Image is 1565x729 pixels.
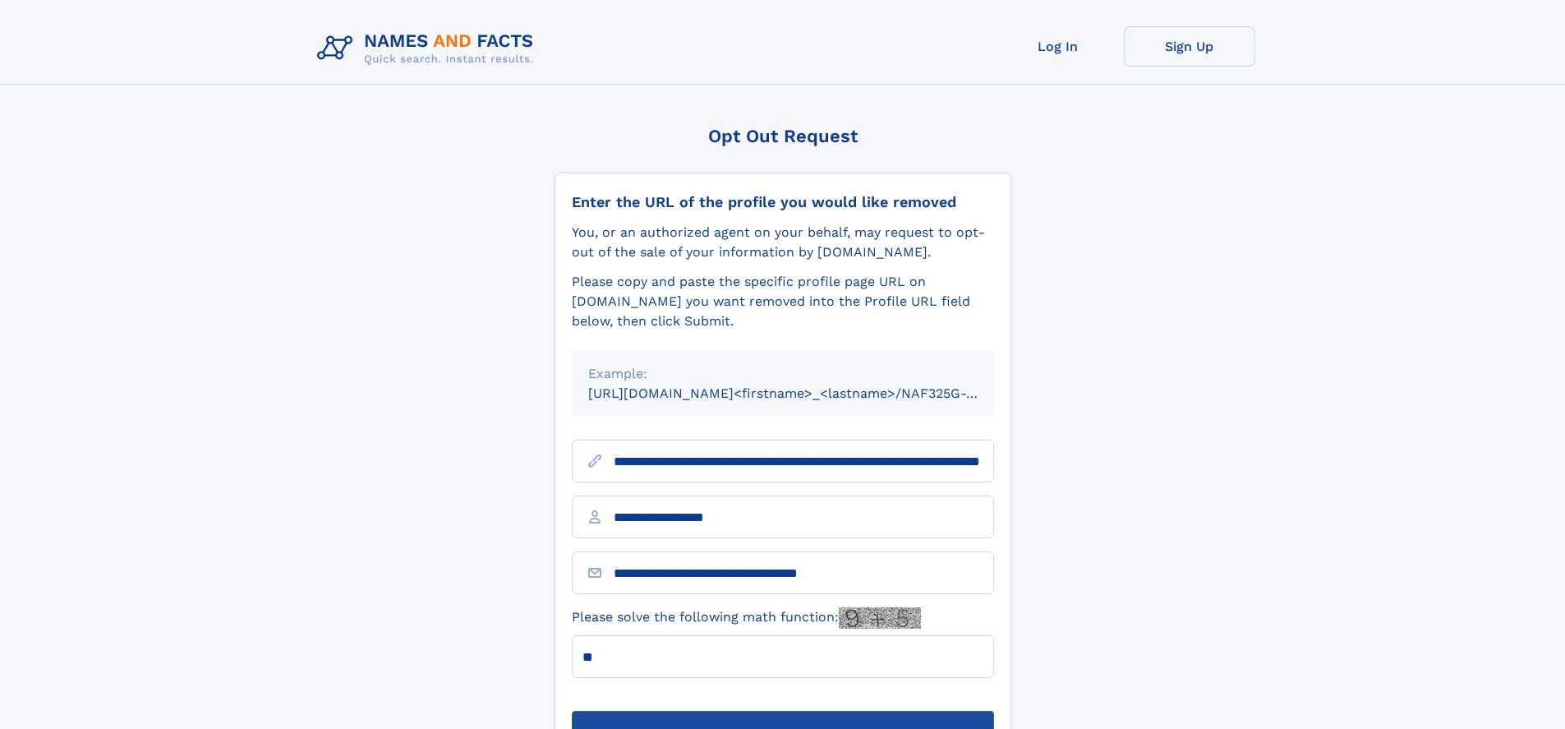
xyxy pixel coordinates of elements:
[311,26,547,71] img: Logo Names and Facts
[572,223,994,262] div: You, or an authorized agent on your behalf, may request to opt-out of the sale of your informatio...
[992,26,1124,67] a: Log In
[1124,26,1255,67] a: Sign Up
[572,272,994,331] div: Please copy and paste the specific profile page URL on [DOMAIN_NAME] you want removed into the Pr...
[572,193,994,211] div: Enter the URL of the profile you would like removed
[588,364,978,384] div: Example:
[588,385,1025,401] small: [URL][DOMAIN_NAME]<firstname>_<lastname>/NAF325G-xxxxxxxx
[555,126,1011,146] div: Opt Out Request
[572,607,921,629] label: Please solve the following math function:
